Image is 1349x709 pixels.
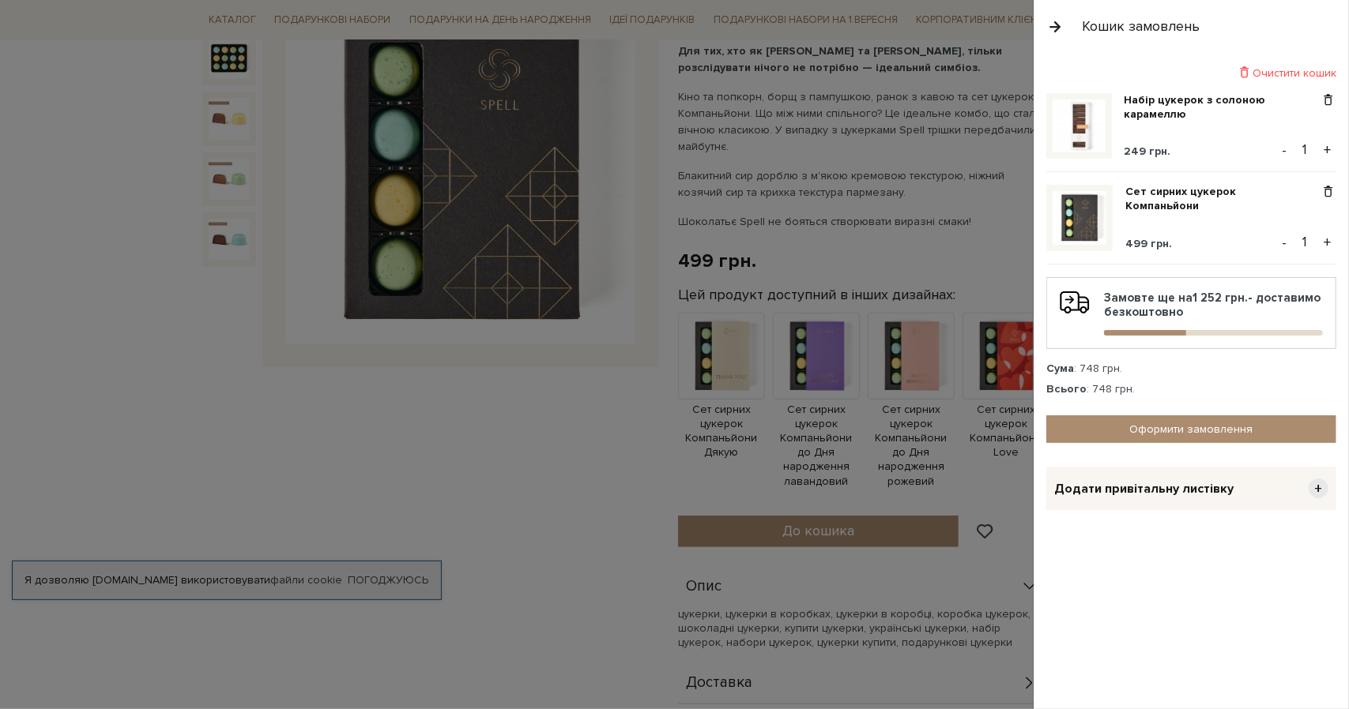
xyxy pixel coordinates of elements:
img: Сет сирних цукерок Компаньйони [1053,191,1106,245]
span: Додати привітальну листівку [1054,481,1234,497]
img: Набір цукерок з солоною карамеллю [1053,99,1106,152]
button: - [1276,138,1292,162]
div: Замовте ще на - доставимо безкоштовно [1060,291,1323,336]
span: 249 грн. [1125,144,1171,158]
b: 1 252 грн. [1193,291,1248,305]
div: Очистити кошик [1046,66,1336,81]
strong: Сума [1046,362,1074,375]
strong: Всього [1046,382,1087,396]
button: + [1318,231,1336,254]
button: + [1318,138,1336,162]
a: Набір цукерок з солоною карамеллю [1125,93,1320,122]
a: Оформити замовлення [1046,415,1336,443]
span: 499 грн. [1125,237,1172,250]
div: : 748 грн. [1046,382,1336,396]
button: - [1276,231,1292,254]
a: Сет сирних цукерок Компаньйони [1125,185,1320,213]
div: : 748 грн. [1046,362,1336,376]
div: Кошик замовлень [1083,17,1200,36]
span: + [1309,478,1328,498]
